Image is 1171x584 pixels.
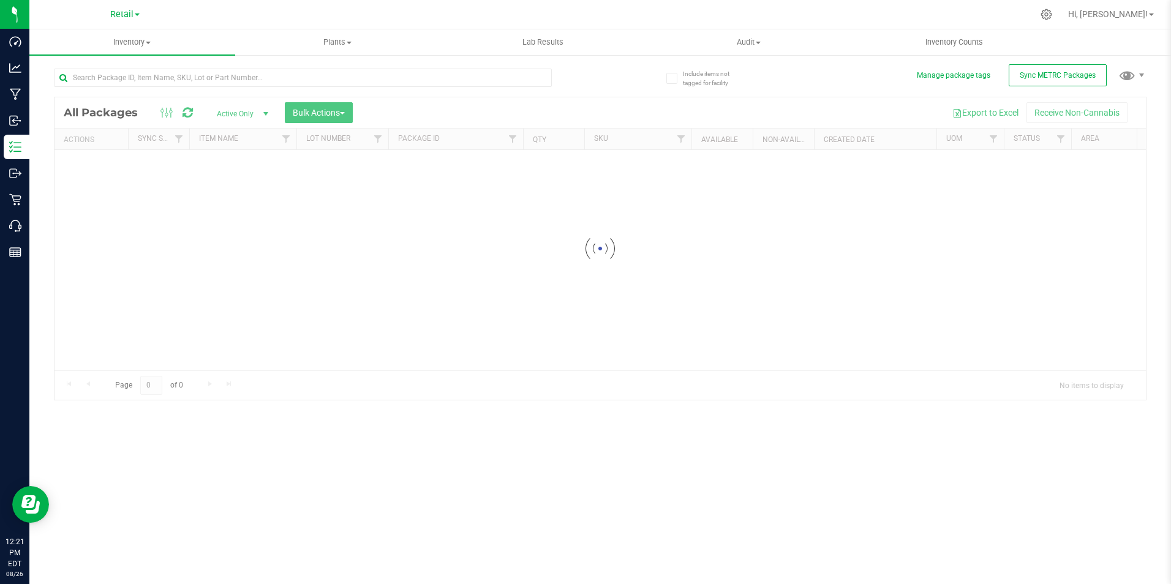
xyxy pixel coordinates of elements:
[236,37,440,48] span: Plants
[506,37,580,48] span: Lab Results
[851,29,1057,55] a: Inventory Counts
[9,114,21,127] inline-svg: Inbound
[54,69,552,87] input: Search Package ID, Item Name, SKU, Lot or Part Number...
[29,29,235,55] a: Inventory
[9,62,21,74] inline-svg: Analytics
[1039,9,1054,20] div: Manage settings
[909,37,1000,48] span: Inventory Counts
[646,29,852,55] a: Audit
[9,167,21,179] inline-svg: Outbound
[1068,9,1148,19] span: Hi, [PERSON_NAME]!
[917,70,990,81] button: Manage package tags
[440,29,646,55] a: Lab Results
[9,88,21,100] inline-svg: Manufacturing
[29,37,235,48] span: Inventory
[6,569,24,578] p: 08/26
[683,69,744,88] span: Include items not tagged for facility
[6,536,24,569] p: 12:21 PM EDT
[110,9,134,20] span: Retail
[1009,64,1107,86] button: Sync METRC Packages
[9,246,21,258] inline-svg: Reports
[235,29,441,55] a: Plants
[647,37,851,48] span: Audit
[9,193,21,206] inline-svg: Retail
[9,36,21,48] inline-svg: Dashboard
[1020,71,1096,80] span: Sync METRC Packages
[12,486,49,523] iframe: Resource center
[9,220,21,232] inline-svg: Call Center
[9,141,21,153] inline-svg: Inventory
